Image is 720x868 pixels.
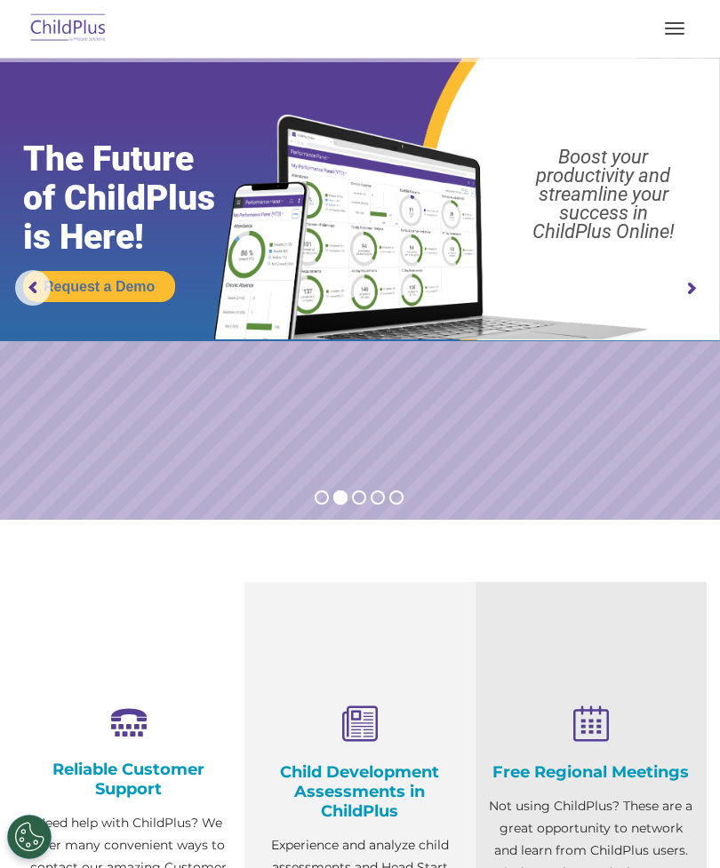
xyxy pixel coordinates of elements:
[489,762,693,782] h4: Free Regional Meetings
[27,760,231,799] h4: Reliable Customer Support
[258,762,462,821] h4: Child Development Assessments in ChildPlus
[497,147,710,241] rs-layer: Boost your productivity and streamline your success in ChildPlus Online!
[7,815,52,859] button: Cookies Settings
[23,139,253,257] rs-layer: The Future of ChildPlus is Here!
[27,8,110,50] img: ChildPlus by Procare Solutions
[23,271,175,302] a: Request a Demo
